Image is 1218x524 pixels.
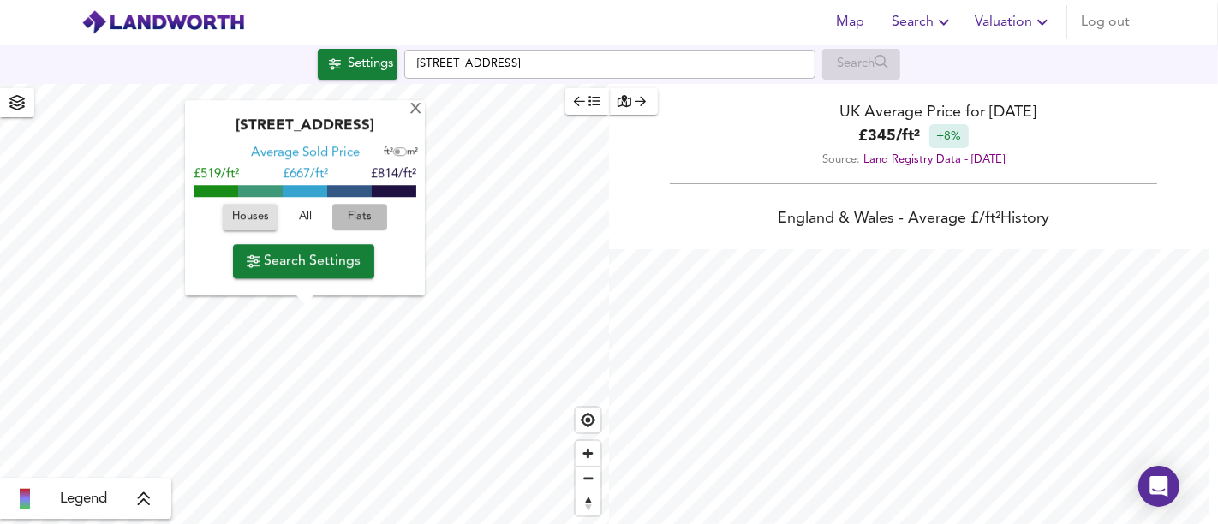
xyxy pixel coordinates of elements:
button: Zoom out [576,466,600,491]
button: All [278,205,332,231]
span: Houses [231,208,269,228]
span: All [282,208,328,228]
div: X [409,102,423,118]
a: Land Registry Data - [DATE] [863,154,1005,165]
div: [STREET_ADDRESS] [194,118,416,146]
span: Flats [337,208,383,228]
button: Flats [332,205,387,231]
img: logo [81,9,245,35]
button: Search Settings [233,244,374,278]
div: UK Average Price for [DATE] [609,101,1218,124]
div: Enable a Source before running a Search [822,49,900,80]
button: Map [823,5,878,39]
input: Enter a location... [404,50,815,79]
button: Log out [1074,5,1137,39]
button: Search [885,5,961,39]
button: Find my location [576,408,600,432]
button: Reset bearing to north [576,491,600,515]
span: ft² [384,148,393,158]
span: £519/ft² [194,169,239,182]
div: England & Wales - Average £/ ft² History [609,208,1218,232]
button: Houses [223,205,278,231]
button: Valuation [968,5,1060,39]
div: Open Intercom Messenger [1138,466,1179,507]
span: Reset bearing to north [576,491,600,515]
button: Zoom in [576,441,600,466]
span: m² [407,148,418,158]
span: Log out [1081,10,1130,34]
span: Search [892,10,954,34]
div: Source: [609,148,1218,171]
span: Valuation [975,10,1053,34]
span: Search Settings [247,249,361,273]
span: Zoom out [576,467,600,491]
b: £ 345 / ft² [859,125,921,148]
span: £ 667/ft² [283,169,328,182]
div: Click to configure Search Settings [318,49,397,80]
div: Settings [348,53,393,75]
span: £814/ft² [371,169,416,182]
div: +8% [929,124,969,148]
span: Map [830,10,871,34]
div: Average Sold Price [251,146,360,163]
button: Settings [318,49,397,80]
span: Legend [60,489,107,509]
